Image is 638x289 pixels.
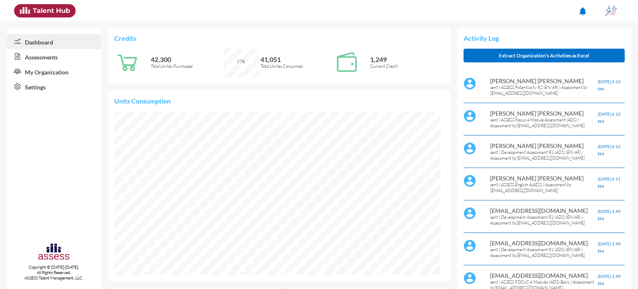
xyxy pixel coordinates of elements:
span: [DATE] 6:12 PM [598,79,621,91]
p: Units Consumption [114,97,444,105]
span: [DATE] 1:49 PM [598,241,621,254]
a: Dashboard [7,34,101,49]
p: sent ( Development Assessment R1 (ADS) (EN/AR) ) Assessment to [EMAIL_ADDRESS][DOMAIN_NAME] [490,149,598,161]
p: sent ( Development Assessment R1 (ADS) (EN/AR) ) Assessment to [EMAIL_ADDRESS][DOMAIN_NAME] [490,247,598,258]
img: default%20profile%20image.svg [464,175,476,187]
p: sent ( ASSESS Focus 4 Module Assessment (ADS) ) Assessment to [EMAIL_ADDRESS][DOMAIN_NAME] [490,117,598,128]
img: default%20profile%20image.svg [464,272,476,284]
img: default%20profile%20image.svg [464,207,476,220]
p: [PERSON_NAME] [PERSON_NAME] [490,175,598,182]
button: Extract Organization's Activities as Excel [464,49,625,62]
p: sent ( Development Assessment R1 (ADS) (EN/AR) ) Assessment to [EMAIL_ADDRESS][DOMAIN_NAME] [490,214,598,226]
img: default%20profile%20image.svg [464,77,476,90]
span: [DATE] 1:49 PM [598,274,621,286]
p: [PERSON_NAME] [PERSON_NAME] [490,142,598,149]
p: [PERSON_NAME] [PERSON_NAME] [490,110,598,117]
mat-icon: notifications [578,6,588,16]
p: Total Unites Consumed [260,63,334,69]
p: Activity Log [464,34,625,42]
p: [EMAIL_ADDRESS][DOMAIN_NAME] [490,272,598,279]
p: 41,051 [260,55,334,63]
a: Assessments [7,49,101,64]
img: default%20profile%20image.svg [464,110,476,122]
img: default%20profile%20image.svg [464,142,476,155]
p: Current Credit [370,63,443,69]
p: [PERSON_NAME] [PERSON_NAME] [490,77,598,84]
p: Total Unites Purchased [151,63,224,69]
a: My Organization [7,64,101,79]
span: 97% [237,59,245,64]
span: [DATE] 1:49 PM [598,209,621,221]
span: [DATE] 6:12 PM [598,111,621,124]
span: [DATE] 6:11 PM [598,176,621,189]
p: Credits [114,34,444,42]
a: Settings [7,79,101,94]
img: assesscompany-logo.png [37,242,70,263]
p: Copyright © [DATE]-[DATE]. All Rights Reserved. ASSESS Talent Management, LLC. [7,264,101,281]
p: [EMAIL_ADDRESS][DOMAIN_NAME] [490,207,598,214]
img: default%20profile%20image.svg [464,240,476,252]
p: 42,300 [151,55,224,63]
p: 1,249 [370,55,443,63]
p: sent ( ASSESS Potentiality R2 (EN/AR) ) Assessment to [EMAIL_ADDRESS][DOMAIN_NAME] [490,84,598,96]
span: [DATE] 6:12 PM [598,144,621,156]
p: sent ( ASSESS English A(ADS) ) Assessment to [EMAIL_ADDRESS][DOMAIN_NAME] [490,182,598,193]
p: [EMAIL_ADDRESS][DOMAIN_NAME] [490,240,598,247]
